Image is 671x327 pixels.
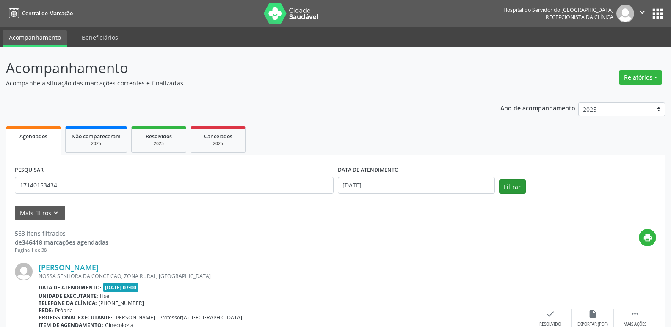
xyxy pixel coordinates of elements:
span: Agendados [19,133,47,140]
button: Relatórios [619,70,662,85]
span: Hse [100,292,109,300]
span: [PHONE_NUMBER] [99,300,144,307]
div: Hospital do Servidor do [GEOGRAPHIC_DATA] [503,6,613,14]
button:  [634,5,650,22]
i:  [630,309,640,319]
i: insert_drive_file [588,309,597,319]
b: Unidade executante: [39,292,98,300]
span: [PERSON_NAME] - Professor(A) [GEOGRAPHIC_DATA] [114,314,242,321]
label: DATA DE ATENDIMENTO [338,164,399,177]
b: Telefone da clínica: [39,300,97,307]
i: print [643,233,652,242]
i:  [638,8,647,17]
button: Filtrar [499,179,526,194]
img: img [15,263,33,280]
a: Beneficiários [76,30,124,45]
a: Acompanhamento [3,30,67,47]
a: [PERSON_NAME] [39,263,99,272]
i: keyboard_arrow_down [51,208,61,217]
div: 563 itens filtrados [15,229,108,238]
img: img [616,5,634,22]
button: Mais filtroskeyboard_arrow_down [15,206,65,220]
button: apps [650,6,665,21]
span: Própria [55,307,73,314]
i: check [546,309,555,319]
div: Página 1 de 38 [15,247,108,254]
div: 2025 [138,140,180,147]
span: Recepcionista da clínica [546,14,613,21]
span: Resolvidos [146,133,172,140]
label: PESQUISAR [15,164,44,177]
button: print [639,229,656,246]
b: Data de atendimento: [39,284,102,291]
div: NOSSA SENHORA DA CONCEICAO, ZONA RURAL, [GEOGRAPHIC_DATA] [39,272,529,280]
b: Rede: [39,307,53,314]
div: 2025 [197,140,239,147]
div: 2025 [72,140,121,147]
strong: 346418 marcações agendadas [22,238,108,246]
a: Central de Marcação [6,6,73,20]
div: de [15,238,108,247]
span: Cancelados [204,133,232,140]
p: Ano de acompanhamento [500,102,575,113]
span: [DATE] 07:00 [103,283,139,292]
input: Selecione um intervalo [338,177,495,194]
p: Acompanhamento [6,58,467,79]
span: Não compareceram [72,133,121,140]
input: Nome, código do beneficiário ou CPF [15,177,334,194]
p: Acompanhe a situação das marcações correntes e finalizadas [6,79,467,88]
span: Central de Marcação [22,10,73,17]
b: Profissional executante: [39,314,113,321]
